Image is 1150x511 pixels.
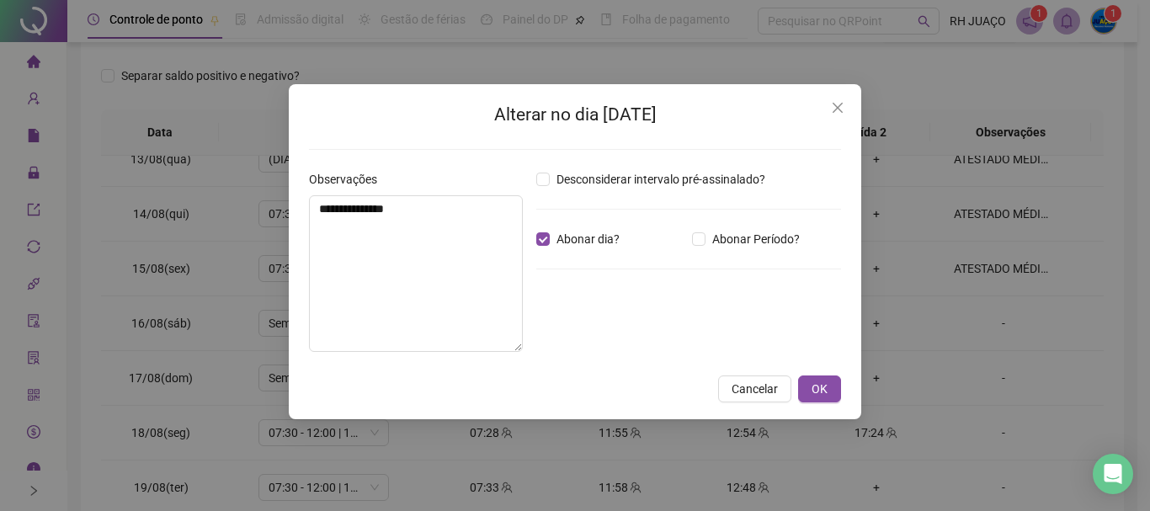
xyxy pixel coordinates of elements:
[309,101,841,129] h2: Alterar no dia [DATE]
[705,230,807,248] span: Abonar Período?
[732,380,778,398] span: Cancelar
[1093,454,1133,494] div: Open Intercom Messenger
[798,375,841,402] button: OK
[831,101,844,114] span: close
[550,230,626,248] span: Abonar dia?
[812,380,828,398] span: OK
[550,170,772,189] span: Desconsiderar intervalo pré-assinalado?
[309,170,388,189] label: Observações
[824,94,851,121] button: Close
[718,375,791,402] button: Cancelar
